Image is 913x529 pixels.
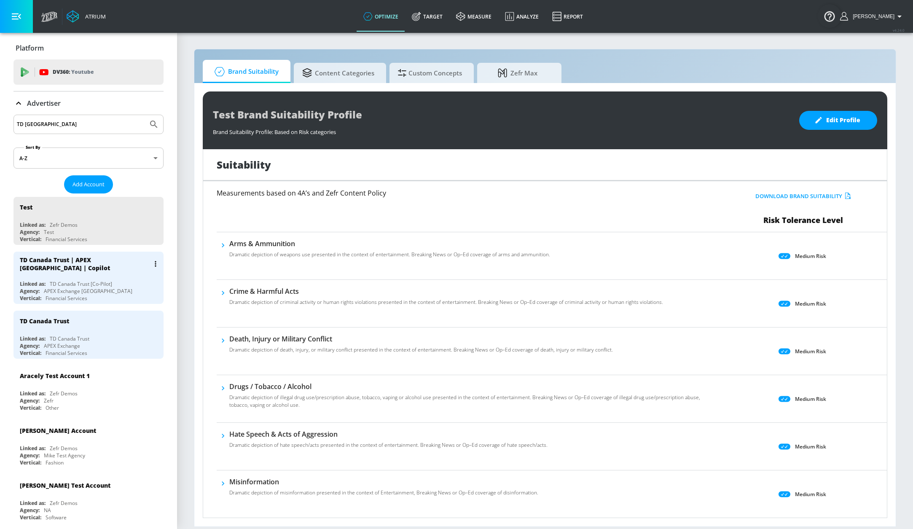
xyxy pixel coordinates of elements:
[795,252,826,260] p: Medium Risk
[67,10,106,23] a: Atrium
[46,349,87,357] div: Financial Services
[13,252,164,304] div: TD Canada Trust | APEX [GEOGRAPHIC_DATA] | CopilotLinked as:TD Canada Trust [Co-Pilot]Agency:APEX...
[20,349,41,357] div: Vertical:
[20,342,40,349] div: Agency:
[27,99,61,108] p: Advertiser
[20,256,150,272] div: TD Canada Trust | APEX [GEOGRAPHIC_DATA] | Copilot
[13,311,164,359] div: TD Canada TrustLinked as:TD Canada TrustAgency:APEX ExchangeVertical:Financial Services
[20,287,40,295] div: Agency:
[50,280,112,287] div: TD Canada Trust [Co-Pilot]
[795,442,826,451] p: Medium Risk
[20,203,32,211] div: Test
[20,335,46,342] div: Linked as:
[44,507,51,514] div: NA
[795,347,826,356] p: Medium Risk
[20,459,41,466] div: Vertical:
[13,365,164,414] div: Aracely Test Account 1Linked as:Zefr DemosAgency:ZefrVertical:Other
[46,514,67,521] div: Software
[545,1,590,32] a: Report
[795,395,826,403] p: Medium Risk
[64,175,113,193] button: Add Account
[13,148,164,169] div: A-Z
[229,334,613,359] div: Death, Injury or Military ConflictDramatic depiction of death, injury, or military conflict prese...
[763,215,843,225] span: Risk Tolerance Level
[13,420,164,468] div: [PERSON_NAME] AccountLinked as:Zefr DemosAgency:Mike Test AgencyVertical:Fashion
[229,477,538,486] h6: Misinformation
[20,452,40,459] div: Agency:
[229,430,548,439] h6: Hate Speech & Acts of Aggression
[44,342,80,349] div: APEX Exchange
[13,59,164,85] div: DV360: Youtube
[229,382,707,391] h6: Drugs / Tobacco / Alcohol
[44,228,54,236] div: Test
[20,397,40,404] div: Agency:
[20,507,40,514] div: Agency:
[50,390,78,397] div: Zefr Demos
[20,228,40,236] div: Agency:
[816,115,860,126] span: Edit Profile
[229,251,550,258] p: Dramatic depiction of weapons use presented in the context of entertainment. Breaking News or Op–...
[302,63,374,83] span: Content Categories
[145,115,163,134] button: Submit Search
[20,236,41,243] div: Vertical:
[893,28,905,32] span: v 4.24.0
[799,111,877,130] button: Edit Profile
[213,124,791,136] div: Brand Suitability Profile: Based on Risk categories
[498,1,545,32] a: Analyze
[13,197,164,245] div: TestLinked as:Zefr DemosAgency:TestVertical:Financial Services
[20,280,46,287] div: Linked as:
[849,13,894,19] span: login as: shannan.conley@zefr.com
[217,158,271,172] h1: Suitability
[82,13,106,20] div: Atrium
[44,287,132,295] div: APEX Exchange [GEOGRAPHIC_DATA]
[840,11,905,21] button: [PERSON_NAME]
[229,298,663,306] p: Dramatic depiction of criminal activity or human rights violations presented in the context of en...
[20,390,46,397] div: Linked as:
[20,221,46,228] div: Linked as:
[50,335,89,342] div: TD Canada Trust
[229,346,613,354] p: Dramatic depiction of death, injury, or military conflict presented in the context of entertainme...
[24,145,42,150] label: Sort By
[53,67,94,77] p: DV360:
[13,475,164,523] div: [PERSON_NAME] Test AccountLinked as:Zefr DemosAgency:NAVertical:Software
[405,1,449,32] a: Target
[17,119,145,130] input: Search by name
[20,445,46,452] div: Linked as:
[20,514,41,521] div: Vertical:
[357,1,405,32] a: optimize
[46,236,87,243] div: Financial Services
[50,445,78,452] div: Zefr Demos
[229,382,707,414] div: Drugs / Tobacco / AlcoholDramatic depiction of illegal drug use/prescription abuse, tobacco, vapi...
[229,477,538,502] div: MisinformationDramatic depiction of misinformation presented in the context of Entertainment, Bre...
[229,430,548,454] div: Hate Speech & Acts of AggressionDramatic depiction of hate speech/acts presented in the context o...
[229,239,550,248] h6: Arms & Ammunition
[13,36,164,60] div: Platform
[46,459,64,466] div: Fashion
[818,4,841,28] button: Open Resource Center
[398,63,462,83] span: Custom Concepts
[229,287,663,296] h6: Crime & Harmful Acts
[795,299,826,308] p: Medium Risk
[229,441,548,449] p: Dramatic depiction of hate speech/acts presented in the context of entertainment. Breaking News o...
[20,499,46,507] div: Linked as:
[217,190,663,196] h6: Measurements based on 4A’s and Zefr Content Policy
[20,481,110,489] div: [PERSON_NAME] Test Account
[50,499,78,507] div: Zefr Demos
[71,67,94,76] p: Youtube
[20,372,90,380] div: Aracely Test Account 1
[20,317,69,325] div: TD Canada Trust
[449,1,498,32] a: measure
[73,180,105,189] span: Add Account
[486,63,550,83] span: Zefr Max
[46,295,87,302] div: Financial Services
[44,452,85,459] div: Mike Test Agency
[50,221,78,228] div: Zefr Demos
[46,404,59,411] div: Other
[229,394,707,409] p: Dramatic depiction of illegal drug use/prescription abuse, tobacco, vaping or alcohol use present...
